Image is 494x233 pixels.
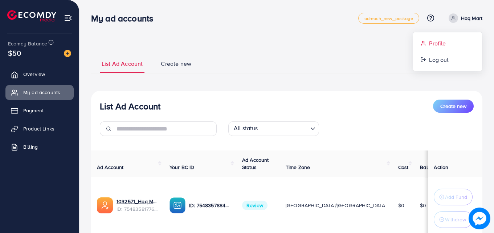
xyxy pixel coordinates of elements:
a: Overview [5,67,74,81]
span: Action [434,164,448,171]
span: Payment [23,107,44,114]
span: $0 [398,202,404,209]
span: Log out [429,55,449,64]
button: Add Fund [434,189,473,205]
span: Ad Account [97,164,124,171]
span: List Ad Account [102,60,143,68]
h3: My ad accounts [91,13,159,24]
a: Billing [5,140,74,154]
span: adreach_new_package [364,16,413,21]
span: Balance [420,164,439,171]
button: Create new [433,100,474,113]
p: Withdraw [445,215,466,224]
span: Product Links [23,125,54,132]
a: adreach_new_package [358,13,419,24]
ul: Haq Mart [413,32,482,71]
h3: List Ad Account [100,101,160,112]
span: Time Zone [286,164,310,171]
span: Ecomdy Balance [8,40,47,47]
img: image [64,50,71,57]
img: logo [7,10,56,21]
button: Withdraw [434,211,473,228]
p: ID: 7548357884858548241 [189,201,230,210]
span: Billing [23,143,38,150]
img: menu [64,14,72,22]
span: Cost [398,164,409,171]
span: My ad accounts [23,89,60,96]
a: Product Links [5,121,74,136]
span: Overview [23,71,45,78]
span: Ad Account Status [242,156,269,171]
span: Review [242,201,268,210]
img: ic-ads-acc.e4c84228.svg [97,197,113,213]
span: $50 [8,48,21,58]
img: image [469,208,490,229]
span: Your BC ID [170,164,195,171]
div: <span class='underline'>1032571_Haq Mart Account 1_1757489118322</span></br>7548358177688240129 [117,198,158,213]
p: Haq Mart [461,14,482,23]
span: All status [232,122,260,134]
span: Create new [440,103,466,110]
span: ID: 7548358177688240129 [117,205,158,213]
p: Add Fund [445,193,467,201]
span: [GEOGRAPHIC_DATA]/[GEOGRAPHIC_DATA] [286,202,387,209]
input: Search for option [260,123,307,134]
a: My ad accounts [5,85,74,100]
span: Create new [161,60,191,68]
a: Haq Mart [446,13,482,23]
a: 1032571_Haq Mart Account 1_1757489118322 [117,198,158,205]
span: $0 [420,202,426,209]
span: Profile [429,39,446,48]
a: Payment [5,103,74,118]
div: Search for option [228,121,319,136]
img: ic-ba-acc.ded83a64.svg [170,197,185,213]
